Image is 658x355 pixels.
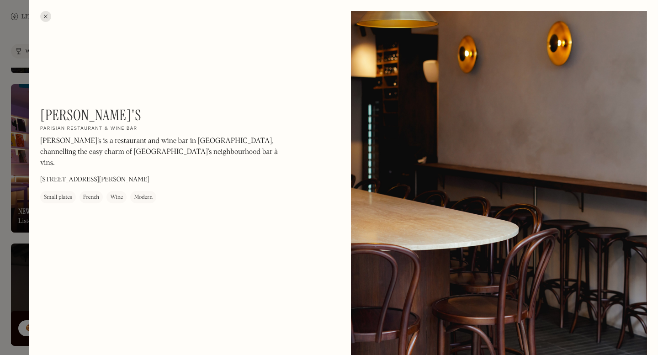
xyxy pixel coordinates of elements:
[40,175,149,185] p: [STREET_ADDRESS][PERSON_NAME]
[40,136,287,169] p: [PERSON_NAME]’s is a restaurant and wine bar in [GEOGRAPHIC_DATA], channelling the easy charm of ...
[110,193,123,202] div: Wine
[40,106,141,124] h1: [PERSON_NAME]'s
[44,193,72,202] div: Small plates
[134,193,153,202] div: Modern
[83,193,99,202] div: French
[40,126,138,132] h2: Parisian restaurant & wine bar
